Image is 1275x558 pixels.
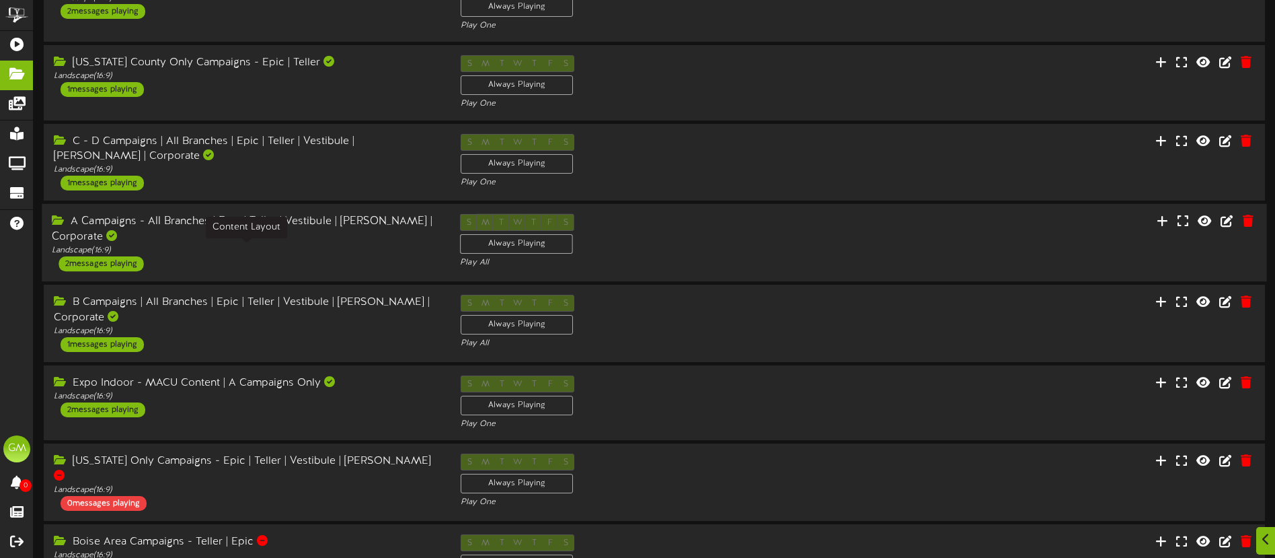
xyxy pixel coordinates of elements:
div: [US_STATE] Only Campaigns - Epic | Teller | Vestibule | [PERSON_NAME] [54,454,440,485]
div: Play One [461,20,847,32]
div: 2 messages playing [59,256,143,271]
div: 1 messages playing [61,82,144,97]
div: Always Playing [460,234,573,254]
div: 1 messages playing [61,176,144,190]
div: Landscape ( 16:9 ) [54,326,440,337]
div: GM [3,435,30,462]
div: A Campaigns - All Branches | Epic | Teller | Vestibule | [PERSON_NAME] | Corporate [52,214,440,245]
div: B Campaigns | All Branches | Epic | Teller | Vestibule | [PERSON_NAME] | Corporate [54,295,440,326]
div: Play One [461,419,847,430]
div: 1 messages playing [61,337,144,352]
div: Play One [461,497,847,508]
div: Expo Indoor - MACU Content | A Campaigns Only [54,376,440,391]
div: 2 messages playing [61,403,145,417]
div: Play One [461,98,847,110]
div: Play All [460,258,848,269]
div: Boise Area Campaigns - Teller | Epic [54,534,440,550]
div: 0 messages playing [61,496,147,511]
div: Landscape ( 16:9 ) [54,485,440,496]
div: Landscape ( 16:9 ) [54,71,440,82]
div: Always Playing [461,154,573,174]
div: Landscape ( 16:9 ) [54,164,440,176]
div: Landscape ( 16:9 ) [52,245,440,256]
div: Always Playing [461,315,573,335]
div: Always Playing [461,396,573,415]
div: Always Playing [461,75,573,95]
div: Landscape ( 16:9 ) [54,391,440,403]
div: Play One [461,177,847,188]
div: Play All [461,338,847,349]
div: 2 messages playing [61,4,145,19]
div: C - D Campaigns | All Branches | Epic | Teller | Vestibule | [PERSON_NAME] | Corporate [54,134,440,165]
div: [US_STATE] County Only Campaigns - Epic | Teller [54,55,440,71]
div: Always Playing [461,474,573,493]
span: 0 [20,479,32,492]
